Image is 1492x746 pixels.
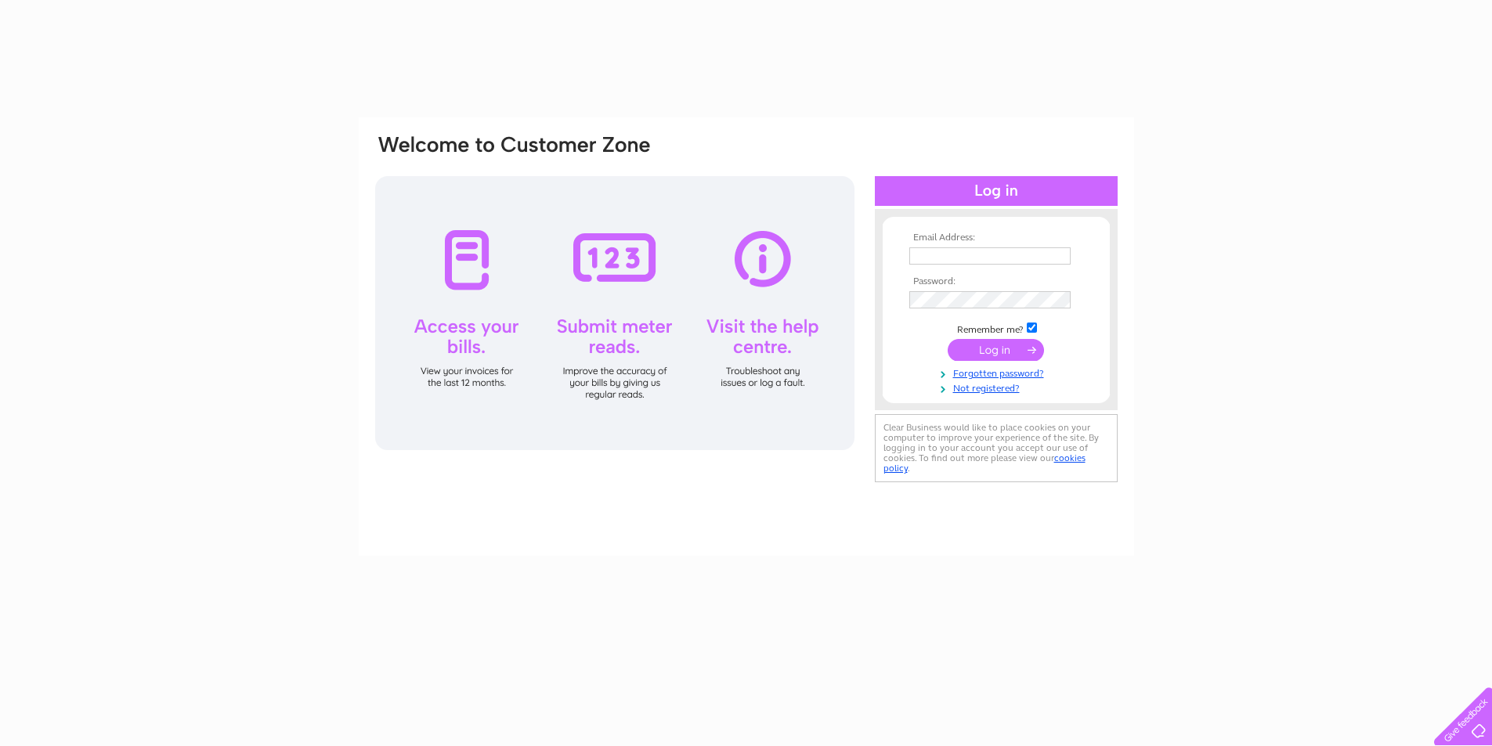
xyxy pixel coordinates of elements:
[905,276,1087,287] th: Password:
[909,365,1087,380] a: Forgotten password?
[875,414,1118,482] div: Clear Business would like to place cookies on your computer to improve your experience of the sit...
[883,452,1086,474] a: cookies policy
[905,232,1087,243] th: Email Address:
[909,380,1087,395] a: Not registered?
[948,339,1044,361] input: Submit
[905,320,1087,336] td: Remember me?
